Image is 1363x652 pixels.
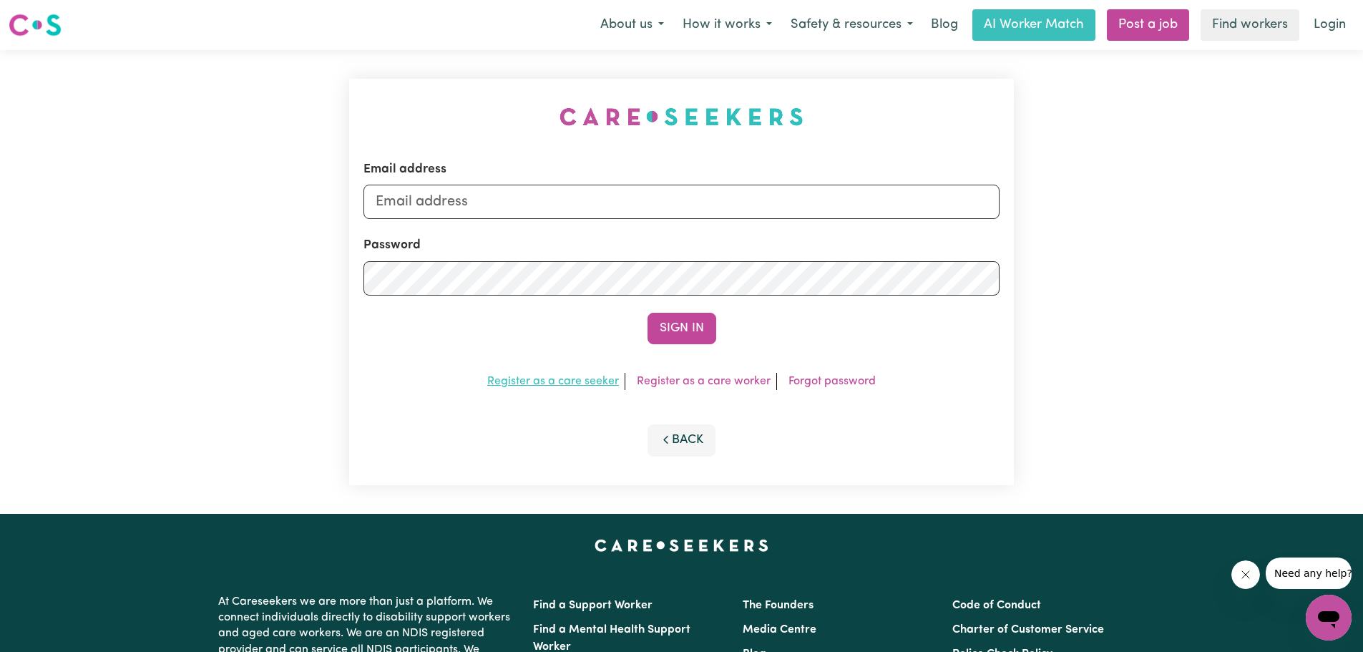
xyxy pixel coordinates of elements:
a: Code of Conduct [952,600,1041,611]
a: The Founders [743,600,814,611]
a: Careseekers home page [595,540,768,551]
iframe: Message from company [1266,558,1352,589]
a: Login [1305,9,1354,41]
button: Sign In [648,313,716,344]
a: AI Worker Match [972,9,1095,41]
a: Charter of Customer Service [952,624,1104,636]
iframe: Close message [1231,560,1260,589]
img: Careseekers logo [9,12,62,38]
span: Need any help? [9,10,87,21]
a: Forgot password [788,376,876,387]
a: Find workers [1201,9,1299,41]
a: Blog [922,9,967,41]
iframe: Button to launch messaging window [1306,595,1352,641]
button: About us [591,10,673,40]
label: Email address [363,160,446,179]
a: Media Centre [743,624,816,636]
input: Email address [363,185,1000,219]
a: Find a Support Worker [533,600,653,611]
button: Safety & resources [781,10,922,40]
label: Password [363,236,421,255]
a: Register as a care worker [637,376,771,387]
button: Back [648,424,716,456]
a: Careseekers logo [9,9,62,42]
a: Register as a care seeker [487,376,619,387]
button: How it works [673,10,781,40]
a: Post a job [1107,9,1189,41]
